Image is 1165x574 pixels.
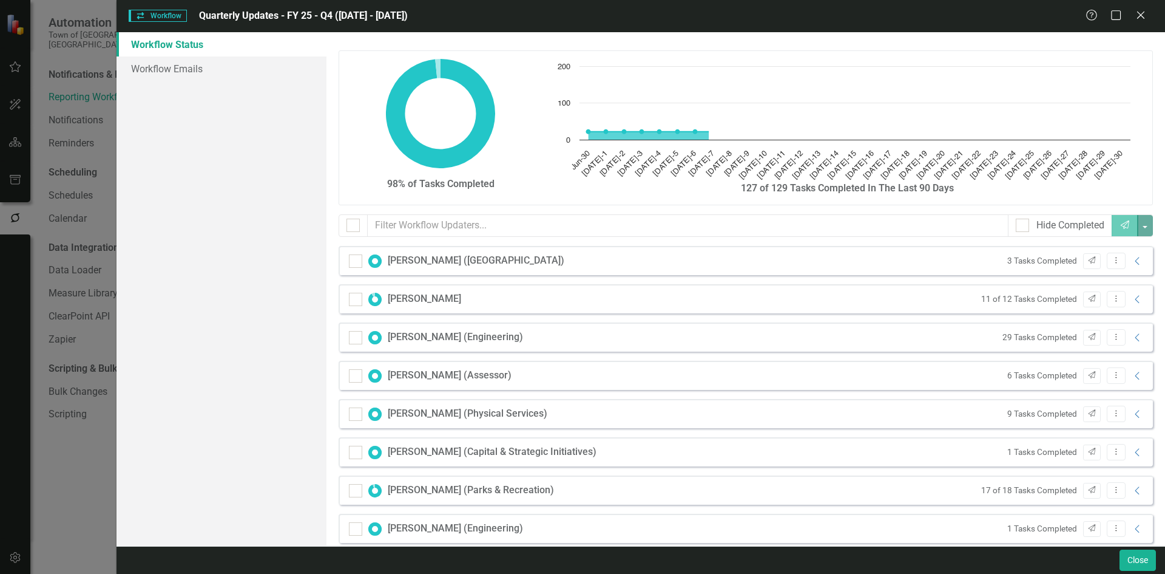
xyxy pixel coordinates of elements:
text: 0 [566,137,570,145]
text: 100 [558,100,570,108]
text: [DATE]-24 [987,149,1018,181]
div: [PERSON_NAME] (Physical Services) [388,407,547,421]
text: [DATE]-11 [756,149,787,180]
path: Jun-30, 22. Tasks Completed. [586,129,590,134]
text: [DATE]-5 [652,149,680,178]
small: 29 Tasks Completed [1002,332,1077,343]
div: [PERSON_NAME] (Parks & Recreation) [388,483,554,497]
text: [DATE]-9 [723,149,751,178]
text: [DATE]-30 [1093,149,1124,181]
text: [DATE]-12 [773,149,805,181]
text: [DATE]-16 [844,149,876,181]
path: Jul-3, 22. Tasks Completed. [639,129,644,134]
div: [PERSON_NAME] (Engineering) [388,522,523,536]
div: [PERSON_NAME] ([GEOGRAPHIC_DATA]) [388,254,564,268]
text: [DATE]-21 [933,149,965,181]
text: [DATE]-18 [880,149,911,181]
span: Quarterly Updates - FY 25 - Q4 ([DATE] - [DATE]) [199,10,408,21]
small: 6 Tasks Completed [1007,370,1077,381]
text: [DATE]-6 [669,149,698,178]
div: [PERSON_NAME] (Capital & Strategic Initiatives) [388,445,596,459]
text: [DATE]-27 [1040,149,1072,181]
text: [DATE]-14 [809,149,840,181]
strong: 127 of 129 Tasks Completed In The Last 90 Days [741,182,954,194]
small: 1 Tasks Completed [1007,446,1077,458]
text: [DATE]-28 [1058,149,1089,181]
strong: 98% of Tasks Completed [387,178,495,190]
text: [DATE]-10 [738,149,769,181]
div: Chart. Highcharts interactive chart. [552,60,1143,182]
text: [DATE]-7 [687,149,716,178]
small: 17 of 18 Tasks Completed [981,485,1077,496]
small: 11 of 12 Tasks Completed [981,293,1077,305]
div: [PERSON_NAME] (Engineering) [388,330,523,344]
path: Jul-1, 22. Tasks Completed. [603,129,608,134]
path: Jul-6, 22. Tasks Completed. [692,129,697,134]
div: [PERSON_NAME] [388,292,461,306]
small: 3 Tasks Completed [1007,255,1077,267]
text: [DATE]-17 [862,149,894,181]
text: [DATE]-23 [968,149,1000,181]
input: Filter Workflow Updaters... [367,214,1009,237]
text: [DATE]-4 [634,149,663,178]
path: Jul-5, 22. Tasks Completed. [675,129,680,134]
a: Workflow Emails [116,56,326,81]
small: 1 Tasks Completed [1007,523,1077,535]
text: 200 [558,63,570,71]
div: Hide Completed [1036,219,1104,233]
text: [DATE]-26 [1022,149,1053,181]
text: [DATE]-1 [581,149,609,178]
path: Jul-4, 22. Tasks Completed. [657,129,661,134]
text: [DATE]-20 [915,149,947,181]
text: [DATE]-2 [598,149,627,178]
text: [DATE]-8 [705,149,734,178]
text: [DATE]-29 [1075,149,1107,181]
button: Close [1119,550,1156,571]
text: [DATE]-3 [616,149,644,178]
small: 9 Tasks Completed [1007,408,1077,420]
svg: Interactive chart [552,60,1136,182]
text: [DATE]-15 [826,149,858,181]
span: Workflow [129,10,187,22]
div: [PERSON_NAME] (Assessor) [388,369,512,383]
text: Jun-30 [569,149,591,171]
text: [DATE]-13 [791,149,822,181]
text: [DATE]-22 [951,149,982,181]
text: [DATE]-19 [897,149,929,181]
path: Jul-2, 22. Tasks Completed. [621,129,626,134]
text: [DATE]-25 [1004,149,1036,181]
a: Workflow Status [116,32,326,56]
